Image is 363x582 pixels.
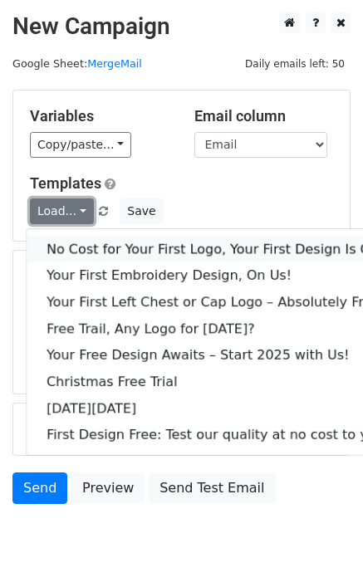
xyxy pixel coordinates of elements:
span: Daily emails left: 50 [239,55,351,73]
a: Daily emails left: 50 [239,57,351,70]
h5: Variables [30,107,169,125]
a: Load... [30,198,94,224]
a: Send [12,472,67,504]
iframe: Chat Widget [280,502,363,582]
h5: Email column [194,107,334,125]
button: Save [120,198,163,224]
a: MergeMail [87,57,142,70]
a: Preview [71,472,145,504]
h2: New Campaign [12,12,351,41]
a: Templates [30,174,101,192]
a: Send Test Email [149,472,275,504]
a: Copy/paste... [30,132,131,158]
small: Google Sheet: [12,57,142,70]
